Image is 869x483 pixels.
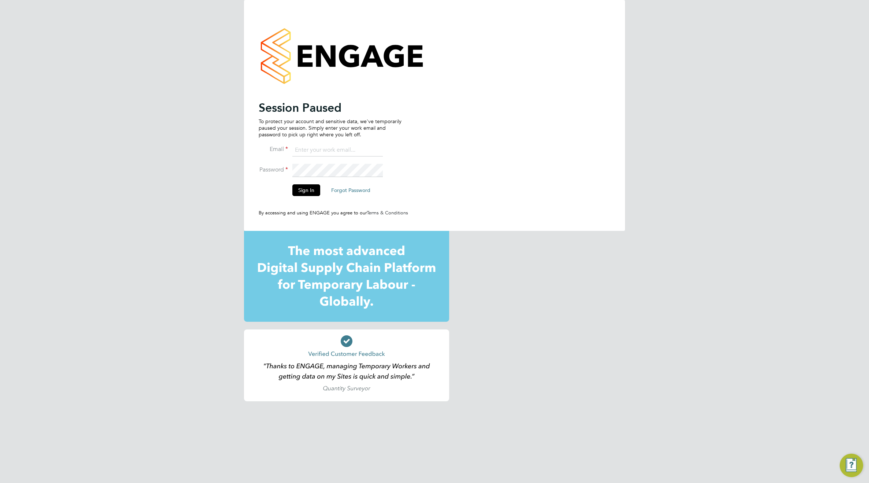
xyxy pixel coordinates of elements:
span: By accessing and using ENGAGE you agree to our [259,210,408,216]
a: Terms & Conditions [367,210,408,216]
label: Password [259,166,288,174]
button: Sign In [292,184,320,196]
label: Email [259,145,288,153]
p: To protect your account and sensitive data, we've temporarily paused your session. Simply enter y... [259,118,402,138]
button: Engage Resource Center [840,454,863,477]
button: Forgot Password [325,184,376,196]
h2: Session Paused [259,100,402,115]
input: Enter your work email... [292,144,383,157]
